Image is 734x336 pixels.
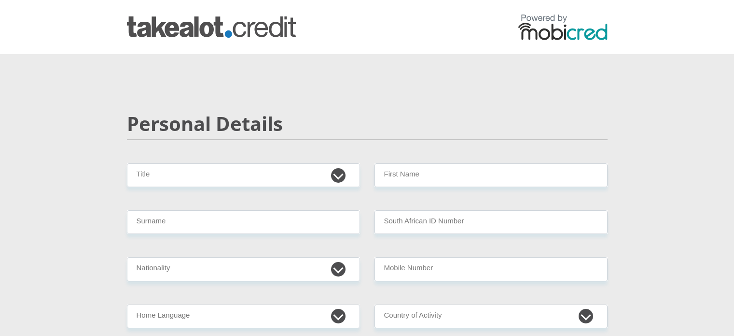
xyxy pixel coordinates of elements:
input: Surname [127,210,360,234]
h2: Personal Details [127,112,608,135]
img: takealot_credit logo [127,16,296,38]
input: First Name [374,163,608,187]
img: powered by mobicred logo [518,14,608,40]
input: Contact Number [374,257,608,281]
input: ID Number [374,210,608,234]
